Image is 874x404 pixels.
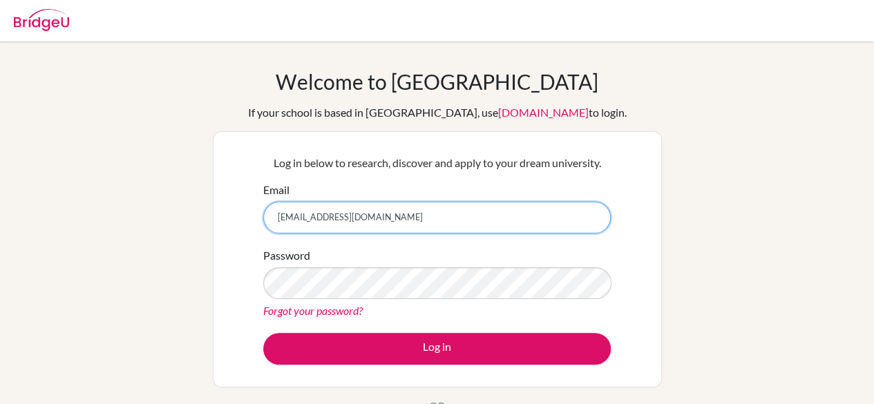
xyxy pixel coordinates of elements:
a: Forgot your password? [263,304,363,317]
label: Email [263,182,289,198]
a: [DOMAIN_NAME] [498,106,589,119]
img: Bridge-U [14,9,69,31]
p: Log in below to research, discover and apply to your dream university. [263,155,611,171]
div: If your school is based in [GEOGRAPHIC_DATA], use to login. [248,104,627,121]
button: Log in [263,333,611,365]
h1: Welcome to [GEOGRAPHIC_DATA] [276,69,598,94]
label: Password [263,247,310,264]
